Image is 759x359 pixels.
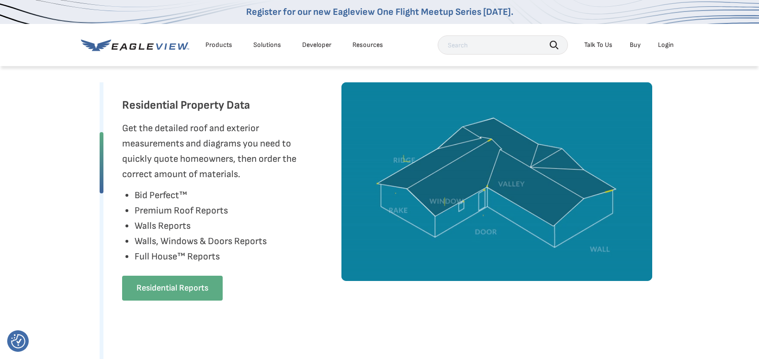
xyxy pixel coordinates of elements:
[658,41,674,49] div: Login
[11,334,25,348] img: Revisit consent button
[135,234,267,249] li: Walls, Windows & Doors Reports
[122,98,250,113] h3: Residential Property Data
[302,41,331,49] a: Developer
[135,188,267,203] li: Bid Perfect™
[135,203,267,218] li: Premium Roof Reports
[11,334,25,348] button: Consent Preferences
[122,276,223,301] a: Residential Reports
[205,41,232,49] div: Products
[246,6,513,18] a: Register for our new Eagleview One Flight Meetup Series [DATE].
[135,218,267,234] li: Walls Reports
[135,249,267,264] li: Full House™ Reports
[352,41,383,49] div: Resources
[584,41,612,49] div: Talk To Us
[253,41,281,49] div: Solutions
[438,35,568,55] input: Search
[630,41,641,49] a: Buy
[122,121,318,182] p: Get the detailed roof and exterior measurements and diagrams you need to quickly quote homeowners...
